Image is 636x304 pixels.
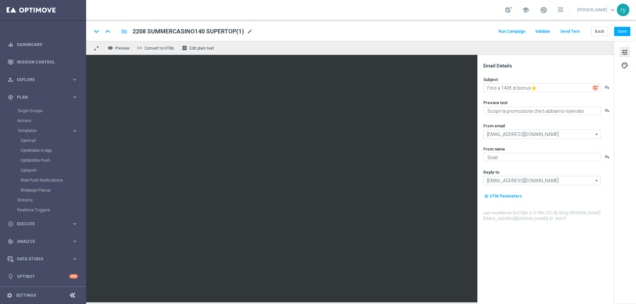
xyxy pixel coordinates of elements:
[605,85,610,90] button: playlist_add
[72,221,78,227] i: keyboard_arrow_right
[605,108,610,113] button: playlist_add
[7,256,78,262] div: Data Studio keyboard_arrow_right
[91,26,101,36] i: keyboard_arrow_down
[483,170,500,175] label: Reply-to
[591,27,608,36] button: Back
[619,60,630,70] button: palette
[17,205,85,215] div: Realtime Triggers
[17,78,72,82] span: Explore
[7,274,78,279] button: lightbulb Optibot +10
[180,44,217,52] button: receipt Edit plain text
[17,36,78,53] a: Dashboard
[17,126,85,195] div: Templates
[247,28,253,34] span: mode_edit
[483,100,507,106] label: Preview text
[21,146,85,155] div: OptiMobile In-App
[7,60,78,65] button: Mission Control
[490,194,522,198] span: UTM Parameters
[189,46,214,51] span: Edit plain text
[483,77,498,82] label: Subject
[21,165,85,175] div: Optipush
[8,42,14,48] i: equalizer
[72,94,78,100] i: keyboard_arrow_right
[21,175,85,185] div: Web Push Notifications
[609,6,616,14] span: keyboard_arrow_down
[72,128,78,134] i: keyboard_arrow_right
[17,257,72,261] span: Data Studio
[121,27,128,35] i: folder
[17,195,85,205] div: Streams
[617,4,629,16] div: ry
[8,239,14,244] i: track_changes
[17,222,72,226] span: Execute
[8,53,78,71] div: Mission Control
[483,210,613,222] label: Last modified on [DATE] at 3:15 PM UTC-02:00 by [PERSON_NAME][EMAIL_ADDRESS][DOMAIN_NAME]
[17,207,69,213] a: Realtime Triggers
[144,46,175,51] span: Convert to HTML
[21,148,69,153] a: OptiMobile In-App
[21,138,69,143] a: Optimail
[7,95,78,100] button: gps_fixed Plan keyboard_arrow_right
[21,168,69,173] a: Optipush
[522,6,529,14] span: school
[594,176,600,185] i: arrow_drop_down
[483,176,601,185] input: Select
[21,188,69,193] a: Webpage Pop-up
[8,77,14,83] i: person_search
[8,268,78,285] div: Optibot
[483,147,505,152] label: From name
[21,136,85,146] div: Optimail
[7,221,78,227] div: play_circle_outline Execute keyboard_arrow_right
[103,26,113,36] i: keyboard_arrow_up
[8,221,14,227] i: play_circle_outline
[8,94,14,100] i: gps_fixed
[614,27,630,36] button: Save
[21,178,69,183] a: Web Push Notifications
[8,256,72,262] div: Data Studio
[8,274,14,280] i: lightbulb
[534,27,551,36] button: Validate
[8,221,72,227] div: Execute
[547,216,566,221] span: | ID: 36537
[8,239,72,244] div: Analyze
[137,45,142,51] span: code
[18,129,72,133] div: Templates
[120,26,128,37] button: folder
[8,94,72,100] div: Plan
[17,128,78,133] div: Templates keyboard_arrow_right
[17,106,85,116] div: Target Groups
[535,29,550,34] span: Validate
[498,27,526,36] button: Run Campaign
[17,197,69,203] a: Streams
[17,53,78,71] a: Mission Control
[69,274,78,279] div: +10
[621,61,628,70] span: palette
[8,36,78,53] div: Dashboard
[108,45,113,51] i: remove_red_eye
[17,239,72,243] span: Analyze
[577,5,617,15] a: [PERSON_NAME]keyboard_arrow_down
[8,77,72,83] div: Explore
[483,63,613,69] div: Email Details
[115,46,130,51] span: Preview
[7,77,78,82] div: person_search Explore keyboard_arrow_right
[7,42,78,47] button: equalizer Dashboard
[17,116,85,126] div: Actions
[7,239,78,244] button: track_changes Analyze keyboard_arrow_right
[483,193,523,200] button: my_location UTM Parameters
[483,123,505,129] label: From email
[621,48,628,57] span: tune
[484,194,489,198] i: my_location
[18,129,65,133] span: Templates
[559,27,581,36] button: Send Test
[7,292,13,298] i: settings
[605,154,610,159] button: playlist_add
